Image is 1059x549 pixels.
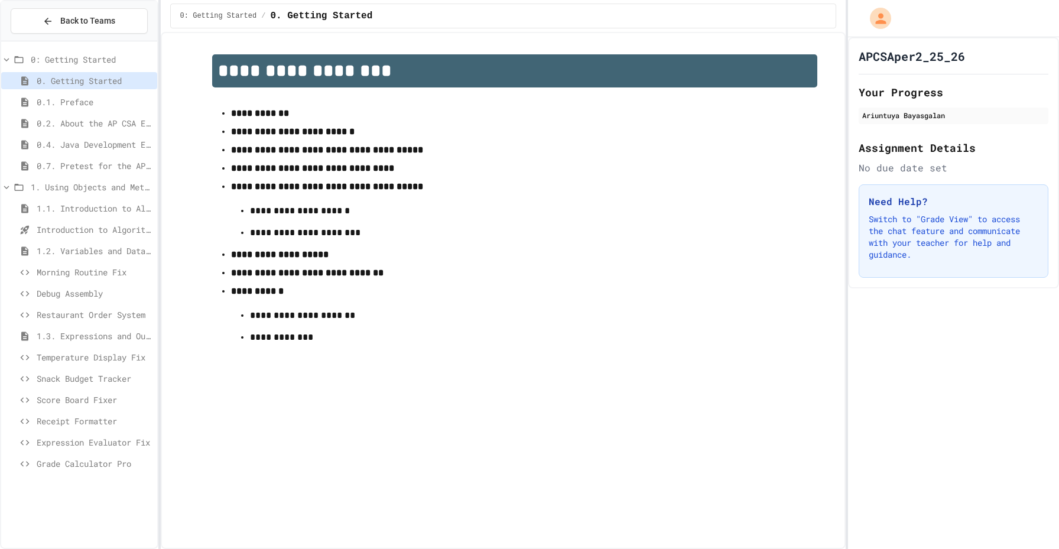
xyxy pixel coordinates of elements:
[859,48,965,64] h1: APCSAper2_25_26
[862,110,1045,121] div: Ariuntuya Bayasgalan
[37,223,152,236] span: Introduction to Algorithms, Programming, and Compilers
[37,394,152,406] span: Score Board Fixer
[37,96,152,108] span: 0.1. Preface
[859,161,1048,175] div: No due date set
[37,266,152,278] span: Morning Routine Fix
[869,213,1038,261] p: Switch to "Grade View" to access the chat feature and communicate with your teacher for help and ...
[11,8,148,34] button: Back to Teams
[37,202,152,215] span: 1.1. Introduction to Algorithms, Programming, and Compilers
[37,287,152,300] span: Debug Assembly
[37,415,152,427] span: Receipt Formatter
[31,181,152,193] span: 1. Using Objects and Methods
[261,11,265,21] span: /
[270,9,372,23] span: 0. Getting Started
[37,245,152,257] span: 1.2. Variables and Data Types
[859,84,1048,100] h2: Your Progress
[37,351,152,363] span: Temperature Display Fix
[37,138,152,151] span: 0.4. Java Development Environments
[60,15,115,27] span: Back to Teams
[37,457,152,470] span: Grade Calculator Pro
[37,330,152,342] span: 1.3. Expressions and Output [New]
[37,436,152,449] span: Expression Evaluator Fix
[37,372,152,385] span: Snack Budget Tracker
[37,308,152,321] span: Restaurant Order System
[180,11,257,21] span: 0: Getting Started
[857,5,894,32] div: My Account
[869,194,1038,209] h3: Need Help?
[859,139,1048,156] h2: Assignment Details
[37,160,152,172] span: 0.7. Pretest for the AP CSA Exam
[31,53,152,66] span: 0: Getting Started
[37,74,152,87] span: 0. Getting Started
[37,117,152,129] span: 0.2. About the AP CSA Exam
